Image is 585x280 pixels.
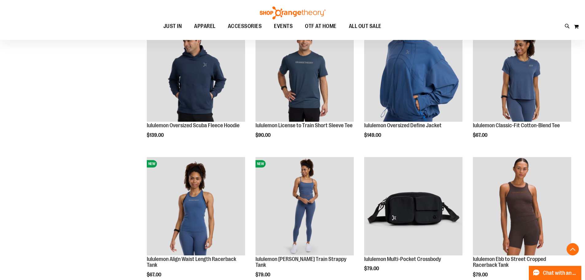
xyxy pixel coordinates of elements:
img: lululemon Classic-Fit Cotton-Blend Tee [473,23,571,122]
span: APPAREL [194,19,216,33]
a: lululemon Oversized Define Jacket [364,122,442,128]
a: lululemon Multi-Pocket Crossbody [364,256,441,262]
a: lululemon Oversized Scuba Fleece Hoodie [147,122,240,128]
img: Shop Orangetheory [259,6,326,19]
a: lululemon [PERSON_NAME] Train Strappy Tank [255,256,346,268]
div: product [470,20,574,154]
img: lululemon License to Train Short Sleeve Tee [255,23,354,122]
span: ACCESSORIES [228,19,262,33]
a: lululemon Ebb to Street Cropped Racerback Tank [473,157,571,256]
a: lululemon Oversized Define JacketNEW [364,23,462,123]
img: lululemon Wunder Train Strappy Tank [255,157,354,255]
span: $139.00 [147,132,165,138]
a: lululemon Multi-Pocket Crossbody [364,157,462,256]
img: lululemon Ebb to Street Cropped Racerback Tank [473,157,571,255]
img: lululemon Align Waist Length Racerback Tank [147,157,245,255]
span: EVENTS [274,19,293,33]
span: NEW [255,160,266,168]
a: lululemon License to Train Short Sleeve TeeNEW [255,23,354,123]
a: lululemon Classic-Fit Cotton-Blend TeeNEW [473,23,571,123]
span: NEW [147,160,157,168]
a: lululemon License to Train Short Sleeve Tee [255,122,353,128]
span: $67.00 [147,272,162,278]
img: lululemon Oversized Scuba Fleece Hoodie [147,23,245,122]
span: OTF AT HOME [305,19,337,33]
img: lululemon Oversized Define Jacket [364,23,462,122]
a: lululemon Ebb to Street Cropped Racerback Tank [473,256,546,268]
div: product [144,20,248,154]
a: lululemon Align Waist Length Racerback TankNEW [147,157,245,256]
div: product [252,20,357,154]
span: $67.00 [473,132,488,138]
a: lululemon Align Waist Length Racerback Tank [147,256,236,268]
button: Back To Top [567,243,579,255]
span: JUST IN [163,19,182,33]
div: product [361,20,466,154]
span: $79.00 [364,266,380,271]
button: Chat with an Expert [529,266,582,280]
span: $149.00 [364,132,382,138]
span: Chat with an Expert [543,270,578,276]
span: $79.00 [473,272,489,278]
a: lululemon Oversized Scuba Fleece HoodieNEW [147,23,245,123]
span: $90.00 [255,132,271,138]
img: lululemon Multi-Pocket Crossbody [364,157,462,255]
span: $79.00 [255,272,271,278]
a: lululemon Classic-Fit Cotton-Blend Tee [473,122,560,128]
a: lululemon Wunder Train Strappy TankNEW [255,157,354,256]
span: ALL OUT SALE [349,19,381,33]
